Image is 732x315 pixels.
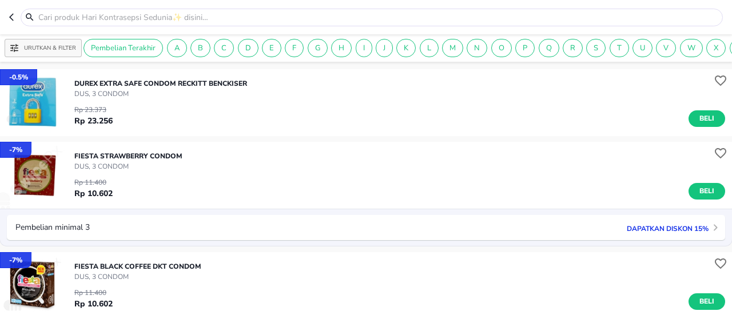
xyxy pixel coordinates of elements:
div: Q [539,39,559,57]
p: - 0.5 % [9,72,28,82]
span: F [285,43,303,53]
div: G [308,39,328,57]
p: Urutkan & Filter [24,44,76,53]
p: Rp 10.602 [74,298,113,310]
span: N [467,43,487,53]
button: Beli [689,293,725,310]
div: B [190,39,210,57]
div: N [467,39,487,57]
p: DUS, 3 CONDOM [74,89,247,99]
button: Beli [689,183,725,200]
p: - 7 % [9,145,22,155]
p: Rp 11.400 [74,177,113,188]
span: Beli [697,185,717,197]
span: Beli [697,296,717,308]
span: B [191,43,210,53]
span: C [214,43,233,53]
div: R [563,39,583,57]
div: F [285,39,304,57]
span: M [443,43,463,53]
div: C [214,39,234,57]
span: U [633,43,652,53]
p: DUS, 3 CONDOM [74,161,182,172]
div: L [420,39,439,57]
p: Pembelian minimal 3 [15,224,90,232]
span: O [492,43,511,53]
p: FIESTA BLACK COFFEE Dkt CONDOM [74,261,201,272]
p: DUREX EXTRA SAFE CONDOM Reckitt Benckiser [74,78,247,89]
div: K [396,39,416,57]
span: K [397,43,415,53]
span: T [610,43,628,53]
span: W [681,43,702,53]
span: R [563,43,582,53]
div: J [376,39,393,57]
div: I [356,39,372,57]
span: A [168,43,186,53]
span: J [376,43,392,53]
input: Cari produk Hari Kontrasepsi Sedunia✨ disini… [37,11,720,23]
div: M [442,39,463,57]
p: Rp 23.373 [74,105,113,115]
p: FIESTA STRAWBERRY CONDOM [74,151,182,161]
span: D [238,43,258,53]
div: O [491,39,512,57]
div: A [167,39,187,57]
span: Beli [697,113,717,125]
p: Dapatkan diskon 15% [621,222,709,233]
button: Beli [689,110,725,127]
span: E [262,43,281,53]
span: H [332,43,351,53]
div: X [706,39,726,57]
span: X [707,43,725,53]
div: V [656,39,676,57]
p: Rp 23.256 [74,115,113,127]
p: Rp 11.400 [74,288,113,298]
div: W [680,39,703,57]
span: G [308,43,327,53]
button: Urutkan & Filter [5,39,82,57]
span: Q [539,43,559,53]
div: S [586,39,606,57]
span: V [657,43,675,53]
div: D [238,39,258,57]
span: Pembelian Terakhir [84,43,162,53]
span: S [587,43,605,53]
div: E [262,39,281,57]
span: I [356,43,372,53]
div: P [515,39,535,57]
p: DUS, 3 CONDOM [74,272,201,282]
p: - 7 % [9,255,22,265]
span: P [516,43,534,53]
p: Rp 10.602 [74,188,113,200]
div: Pembelian Terakhir [83,39,163,57]
span: L [420,43,438,53]
div: T [610,39,629,57]
div: U [632,39,653,57]
div: H [331,39,352,57]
